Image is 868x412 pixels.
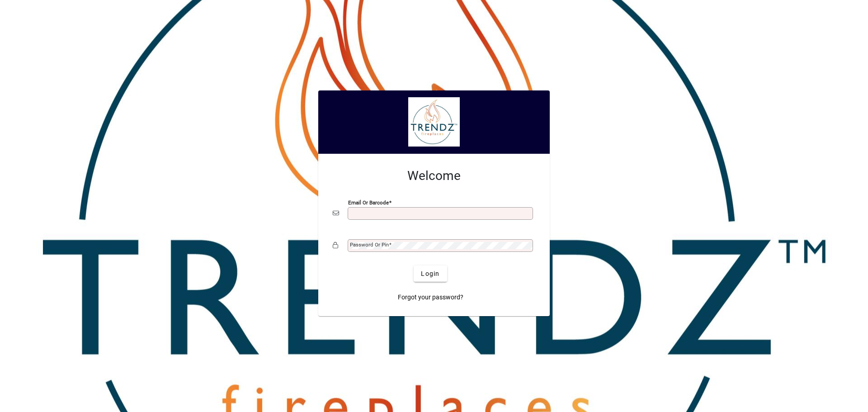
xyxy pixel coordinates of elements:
span: Forgot your password? [398,293,463,302]
h2: Welcome [333,168,535,184]
mat-label: Email or Barcode [348,199,389,206]
button: Login [414,265,447,282]
a: Forgot your password? [394,289,467,305]
mat-label: Password or Pin [350,242,389,248]
span: Login [421,269,439,279]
